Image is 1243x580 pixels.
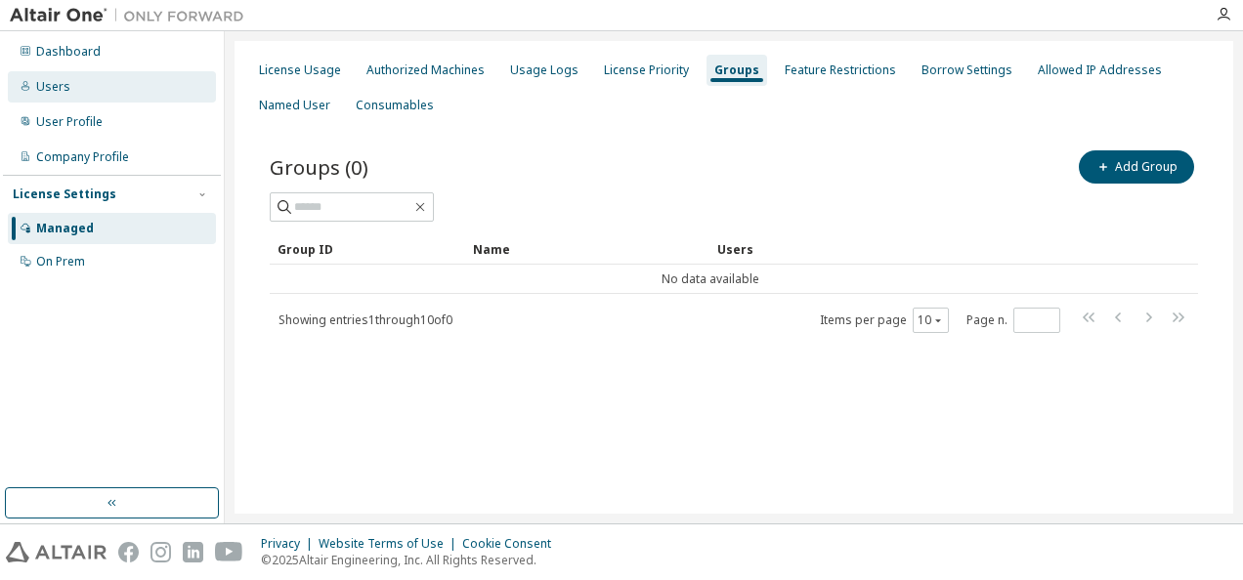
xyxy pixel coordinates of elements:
[319,536,462,552] div: Website Terms of Use
[717,233,1143,265] div: Users
[922,62,1012,78] div: Borrow Settings
[473,233,702,265] div: Name
[278,233,457,265] div: Group ID
[215,542,243,562] img: youtube.svg
[10,6,254,25] img: Altair One
[270,265,1151,294] td: No data available
[150,542,171,562] img: instagram.svg
[259,62,341,78] div: License Usage
[36,79,70,95] div: Users
[36,254,85,269] div: On Prem
[36,114,103,130] div: User Profile
[366,62,485,78] div: Authorized Machines
[118,542,139,562] img: facebook.svg
[36,221,94,236] div: Managed
[1079,150,1194,184] button: Add Group
[510,62,579,78] div: Usage Logs
[261,536,319,552] div: Privacy
[13,186,116,202] div: License Settings
[1038,62,1162,78] div: Allowed IP Addresses
[261,552,563,568] p: © 2025 Altair Engineering, Inc. All Rights Reserved.
[785,62,896,78] div: Feature Restrictions
[918,312,944,328] button: 10
[36,149,129,165] div: Company Profile
[966,308,1060,333] span: Page n.
[36,44,101,60] div: Dashboard
[270,153,368,181] span: Groups (0)
[259,98,330,113] div: Named User
[714,62,759,78] div: Groups
[462,536,563,552] div: Cookie Consent
[6,542,107,562] img: altair_logo.svg
[604,62,689,78] div: License Priority
[183,542,203,562] img: linkedin.svg
[356,98,434,113] div: Consumables
[820,308,949,333] span: Items per page
[279,311,452,328] span: Showing entries 1 through 10 of 0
